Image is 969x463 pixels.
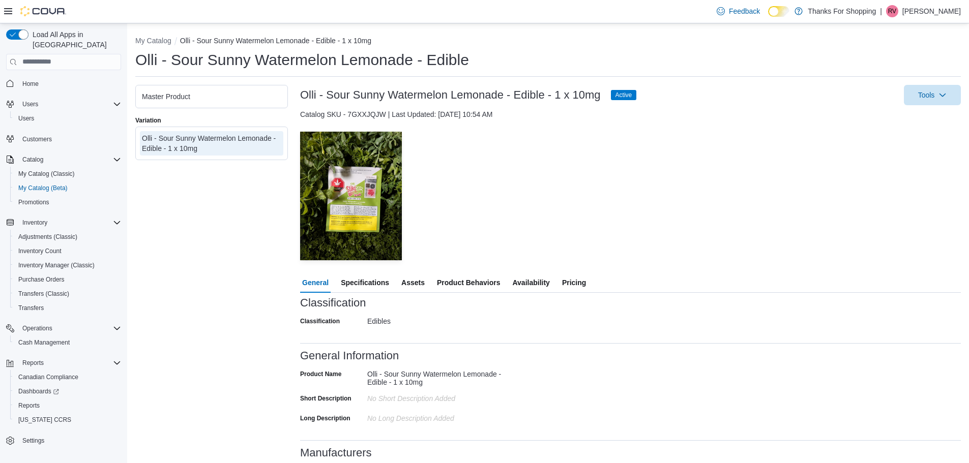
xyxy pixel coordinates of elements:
[135,37,171,45] button: My Catalog
[2,152,125,167] button: Catalog
[14,231,121,243] span: Adjustments (Classic)
[14,288,121,300] span: Transfers (Classic)
[2,321,125,335] button: Operations
[18,338,70,347] span: Cash Management
[18,416,71,424] span: [US_STATE] CCRS
[918,90,935,100] span: Tools
[10,370,125,384] button: Canadian Compliance
[341,272,389,293] span: Specifications
[300,297,366,309] h3: Classification
[10,384,125,398] a: Dashboards
[10,272,125,287] button: Purchase Orders
[18,153,121,166] span: Catalog
[10,111,125,126] button: Users
[302,272,329,293] span: General
[10,181,125,195] button: My Catalog (Beta)
[18,261,95,269] span: Inventory Manager (Classic)
[10,167,125,181] button: My Catalog (Classic)
[18,373,78,381] span: Canadian Compliance
[562,272,586,293] span: Pricing
[18,322,56,334] button: Operations
[14,245,121,257] span: Inventory Count
[14,182,72,194] a: My Catalog (Beta)
[18,153,47,166] button: Catalog
[14,336,121,349] span: Cash Management
[135,50,469,70] h1: Olli - Sour Sunny Watermelon Lemonade - Edible
[18,170,75,178] span: My Catalog (Classic)
[28,29,121,50] span: Load All Apps in [GEOGRAPHIC_DATA]
[729,6,760,16] span: Feedback
[14,385,121,397] span: Dashboards
[18,198,49,206] span: Promotions
[10,335,125,350] button: Cash Management
[18,435,48,447] a: Settings
[18,434,121,447] span: Settings
[10,244,125,258] button: Inventory Count
[14,231,81,243] a: Adjustments (Classic)
[22,437,44,445] span: Settings
[768,6,789,17] input: Dark Mode
[2,132,125,146] button: Customers
[300,394,351,403] label: Short Description
[367,313,504,325] div: Edibles
[14,112,38,125] a: Users
[14,196,121,208] span: Promotions
[14,399,121,412] span: Reports
[10,301,125,315] button: Transfers
[22,219,47,227] span: Inventory
[401,272,425,293] span: Assets
[18,233,77,241] span: Adjustments (Classic)
[367,366,504,386] div: Olli - Sour Sunny Watermelon Lemonade - Edible - 1 x 10mg
[880,5,882,17] p: |
[14,245,66,257] a: Inventory Count
[611,90,637,100] span: Active
[2,433,125,448] button: Settings
[18,304,44,312] span: Transfers
[14,168,79,180] a: My Catalog (Classic)
[14,196,53,208] a: Promotions
[142,91,281,102] div: Master Product
[18,217,121,229] span: Inventory
[10,258,125,272] button: Inventory Manager (Classic)
[18,98,42,110] button: Users
[615,90,632,100] span: Active
[18,357,121,369] span: Reports
[300,132,402,260] img: Image for Olli - Sour Sunny Watermelon Lemonade - Edible - 1 x 10mg
[10,287,125,301] button: Transfers (Classic)
[18,217,51,229] button: Inventory
[18,290,69,298] span: Transfers (Classic)
[14,371,121,383] span: Canadian Compliance
[888,5,896,17] span: RV
[300,109,961,119] div: Catalog SKU - 7GXXJQJW | Last Updated: [DATE] 10:54 AM
[14,302,48,314] a: Transfers
[18,402,40,410] span: Reports
[14,399,44,412] a: Reports
[10,230,125,244] button: Adjustments (Classic)
[14,336,74,349] a: Cash Management
[18,133,56,145] a: Customers
[512,272,549,293] span: Availability
[14,259,121,271] span: Inventory Manager (Classic)
[902,5,961,17] p: [PERSON_NAME]
[18,184,68,192] span: My Catalog (Beta)
[367,410,504,422] div: No Long Description added
[18,387,59,395] span: Dashboards
[437,272,500,293] span: Product Behaviors
[2,356,125,370] button: Reports
[22,156,43,164] span: Catalog
[300,317,340,325] label: Classification
[18,114,34,122] span: Users
[2,76,125,91] button: Home
[14,414,75,426] a: [US_STATE] CCRS
[18,77,121,90] span: Home
[300,89,601,101] h3: Olli - Sour Sunny Watermelon Lemonade - Edible - 1 x 10mg
[135,36,961,48] nav: An example of EuiBreadcrumbs
[14,414,121,426] span: Washington CCRS
[367,390,504,403] div: No Short Description added
[18,133,121,145] span: Customers
[300,350,399,362] h3: General Information
[22,100,38,108] span: Users
[14,273,121,286] span: Purchase Orders
[14,273,69,286] a: Purchase Orders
